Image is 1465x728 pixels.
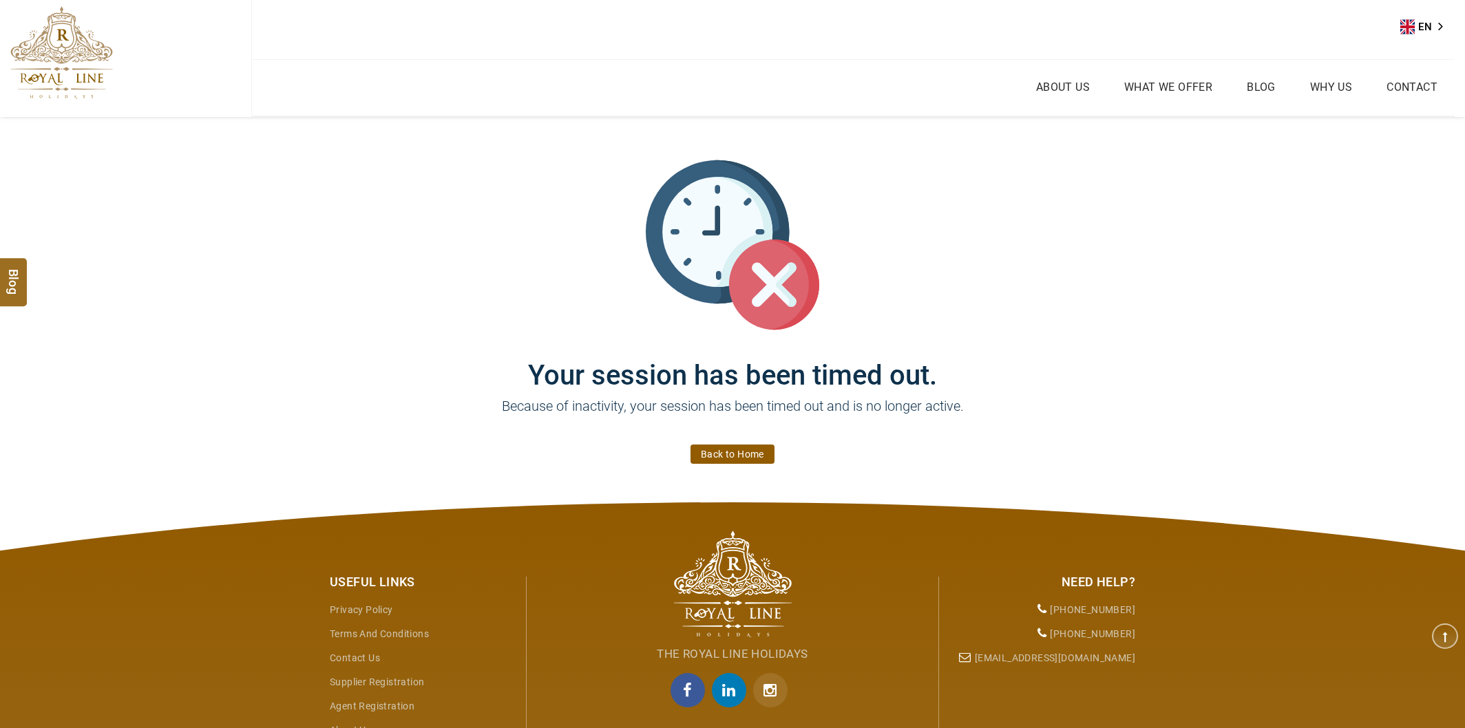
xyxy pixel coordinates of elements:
[646,158,819,332] img: session_time_out.svg
[1033,77,1093,97] a: About Us
[330,700,414,711] a: Agent Registration
[691,445,774,464] a: Back to Home
[1121,77,1216,97] a: What we Offer
[330,652,380,663] a: Contact Us
[330,604,393,615] a: Privacy Policy
[949,622,1135,646] li: [PHONE_NUMBER]
[10,6,113,99] img: The Royal Line Holidays
[657,647,808,661] span: The Royal Line Holidays
[671,673,712,707] a: facebook
[949,598,1135,622] li: [PHONE_NUMBER]
[949,573,1135,591] div: Need Help?
[330,676,424,687] a: Supplier Registration
[1307,77,1356,97] a: Why Us
[674,531,792,637] img: The Royal Line Holidays
[975,652,1135,663] a: [EMAIL_ADDRESS][DOMAIN_NAME]
[712,673,753,707] a: linkedin
[319,396,1146,437] p: Because of inactivity, your session has been timed out and is no longer active.
[1400,17,1453,37] div: Language
[1383,77,1441,97] a: Contact
[5,268,23,280] span: Blog
[319,332,1146,392] h1: Your session has been timed out.
[1243,77,1279,97] a: Blog
[330,628,429,639] a: Terms and Conditions
[1400,17,1453,37] aside: Language selected: English
[330,573,516,591] div: Useful Links
[1400,17,1453,37] a: EN
[753,673,794,707] a: Instagram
